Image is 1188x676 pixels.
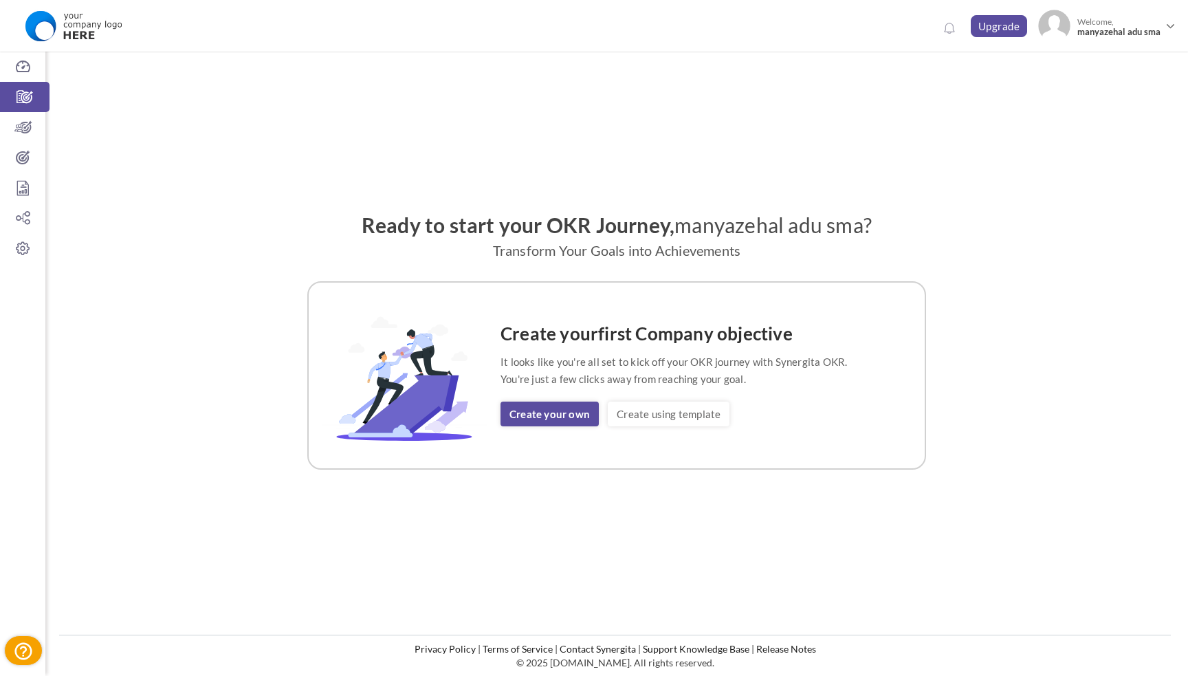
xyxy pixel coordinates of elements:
[1038,10,1070,42] img: Photo
[500,353,847,388] p: It looks like you're all set to kick off your OKR journey with Synergita OKR. You're just a few c...
[500,402,599,426] a: Create your own
[555,642,558,656] li: |
[1070,10,1164,44] span: Welcome,
[674,214,872,237] span: manyazehal adu sma?
[643,643,749,655] a: Support Knowledge Base
[59,656,1171,670] p: © 2025 [DOMAIN_NAME]. All rights reserved.
[63,243,1171,257] p: Transform Your Goals into Achievements
[608,402,729,426] a: Create using template
[415,643,476,655] a: Privacy Policy
[16,9,131,43] img: Logo
[322,310,487,441] img: OKR-Template-Image.svg
[638,642,641,656] li: |
[478,642,481,656] li: |
[756,643,816,655] a: Release Notes
[500,324,847,344] h4: Create your
[598,323,793,345] span: first Company objective
[483,643,553,655] a: Terms of Service
[751,642,754,656] li: |
[1077,27,1160,37] span: manyazehal adu sma
[1033,4,1181,45] a: Photo Welcome,manyazehal adu sma
[560,643,636,655] a: Contact Synergita
[971,15,1028,37] a: Upgrade
[63,214,1171,237] h2: Ready to start your OKR Journey,
[938,18,960,40] a: Notifications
